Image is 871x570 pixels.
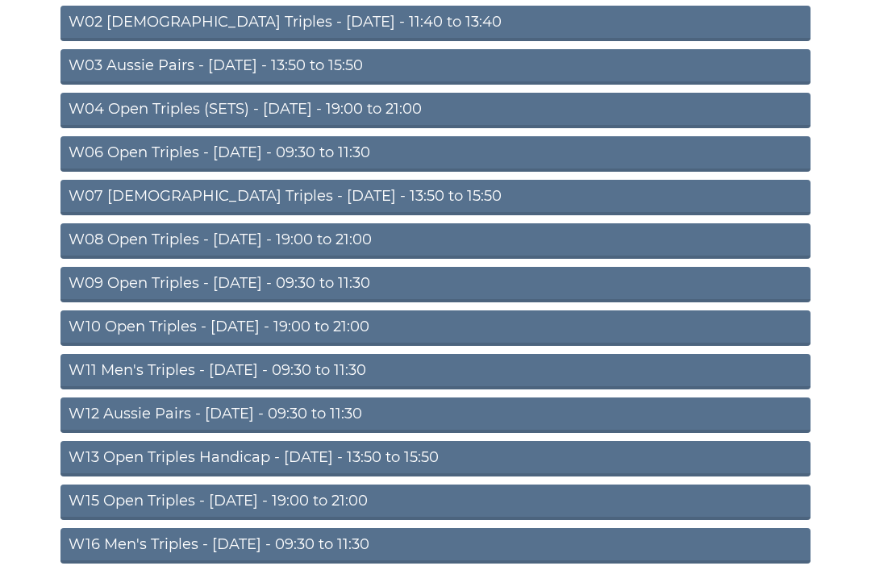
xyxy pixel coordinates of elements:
[60,267,811,302] a: W09 Open Triples - [DATE] - 09:30 to 11:30
[60,223,811,259] a: W08 Open Triples - [DATE] - 19:00 to 21:00
[60,397,811,433] a: W12 Aussie Pairs - [DATE] - 09:30 to 11:30
[60,180,811,215] a: W07 [DEMOGRAPHIC_DATA] Triples - [DATE] - 13:50 to 15:50
[60,49,811,85] a: W03 Aussie Pairs - [DATE] - 13:50 to 15:50
[60,528,811,564] a: W16 Men's Triples - [DATE] - 09:30 to 11:30
[60,310,811,346] a: W10 Open Triples - [DATE] - 19:00 to 21:00
[60,354,811,389] a: W11 Men's Triples - [DATE] - 09:30 to 11:30
[60,441,811,476] a: W13 Open Triples Handicap - [DATE] - 13:50 to 15:50
[60,485,811,520] a: W15 Open Triples - [DATE] - 19:00 to 21:00
[60,136,811,172] a: W06 Open Triples - [DATE] - 09:30 to 11:30
[60,6,811,41] a: W02 [DEMOGRAPHIC_DATA] Triples - [DATE] - 11:40 to 13:40
[60,93,811,128] a: W04 Open Triples (SETS) - [DATE] - 19:00 to 21:00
